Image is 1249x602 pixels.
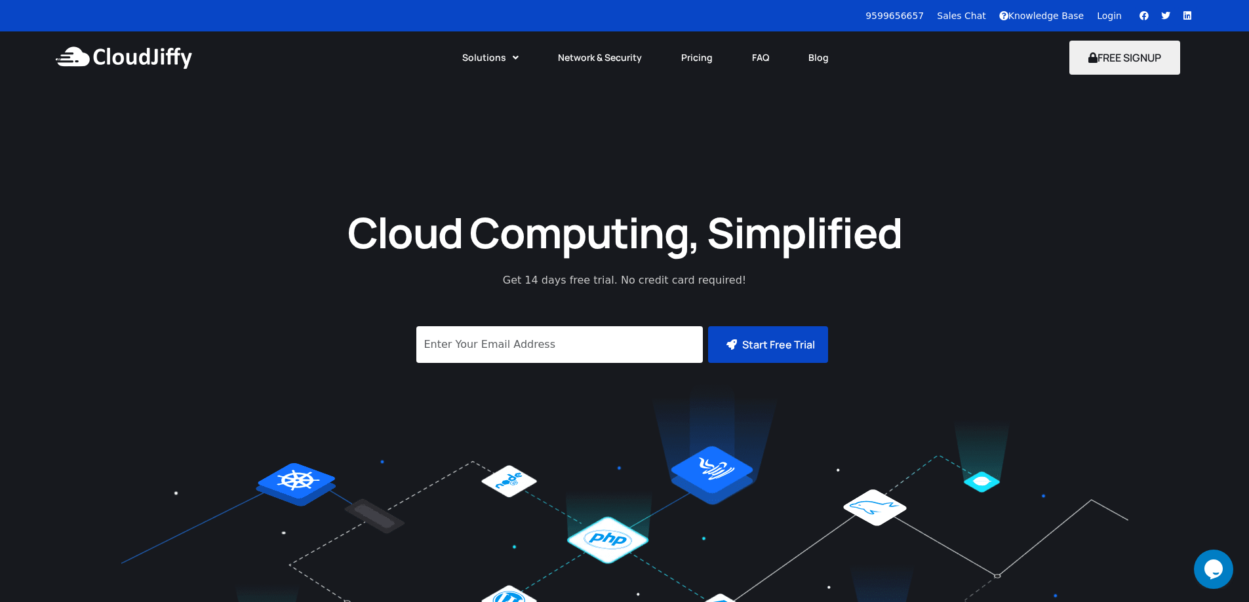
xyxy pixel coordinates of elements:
[538,43,662,72] a: Network & Security
[732,43,789,72] a: FAQ
[1069,50,1180,65] a: FREE SIGNUP
[416,326,703,363] input: Enter Your Email Address
[662,43,732,72] a: Pricing
[1069,41,1180,75] button: FREE SIGNUP
[937,10,985,21] a: Sales Chat
[443,43,538,72] a: Solutions
[1194,550,1236,589] iframe: chat widget
[999,10,1084,21] a: Knowledge Base
[865,10,924,21] a: 9599656657
[789,43,848,72] a: Blog
[445,273,805,288] p: Get 14 days free trial. No credit card required!
[708,326,828,363] button: Start Free Trial
[330,205,920,259] h1: Cloud Computing, Simplified
[1097,10,1122,21] a: Login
